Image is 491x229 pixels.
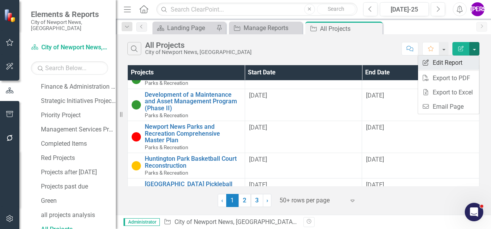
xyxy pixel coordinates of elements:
[366,73,384,81] span: [DATE]
[39,209,116,221] a: all projects analysis
[145,170,188,176] span: Parks & Recreation
[4,8,17,22] img: ClearPoint Strategy
[362,178,479,204] td: Double-Click to Edit
[41,183,116,190] div: Projects past due
[226,194,239,207] span: 1
[145,144,188,150] span: Parks & Recreation
[418,71,479,85] a: Export to PDF
[239,194,251,207] a: 2
[41,155,116,162] div: Red Projects
[39,95,116,107] a: Strategic Initiatives Project Report
[221,197,223,204] span: ‹
[167,23,214,33] div: Landing Page
[39,195,116,207] a: Green
[366,124,384,131] span: [DATE]
[41,169,116,176] div: Projects after [DATE]
[39,109,116,121] a: Priority Project
[39,152,116,164] a: Red Projects
[366,181,384,189] span: [DATE]
[39,138,116,150] a: Completed Items
[128,89,245,121] td: Double-Click to Edit Right Click for Context Menu
[418,99,479,114] a: Email Page
[132,161,141,170] img: Caution
[249,156,267,163] span: [DATE]
[320,24,381,34] div: All Projects
[245,153,362,178] td: Double-Click to Edit
[266,197,268,204] span: ›
[251,194,263,207] a: 3
[124,218,160,226] span: Administrator
[145,80,188,86] span: Parks & Recreation
[418,85,479,99] a: Export to Excel
[174,218,297,226] a: City of Newport News, [GEOGRAPHIC_DATA]
[31,19,108,32] small: City of Newport News, [GEOGRAPHIC_DATA]
[244,23,300,33] div: Manage Reports
[328,6,344,12] span: Search
[297,218,319,226] a: Projects
[145,123,241,144] a: Newport News Parks and Recreation Comprehensive Master Plan
[145,181,241,194] a: [GEOGRAPHIC_DATA] Pickleball Court Construction
[31,10,108,19] span: Elements & Reports
[145,49,252,55] div: City of Newport News, [GEOGRAPHIC_DATA]
[31,61,108,75] input: Search Below...
[156,3,357,16] input: Search ClearPoint...
[245,89,362,121] td: Double-Click to Edit
[41,83,116,90] div: Finance & Administration Project Report
[249,124,267,131] span: [DATE]
[317,4,356,15] button: Search
[145,41,252,49] div: All Projects
[39,166,116,178] a: Projects after [DATE]
[132,132,141,141] img: Below Target
[366,156,384,163] span: [DATE]
[145,155,241,169] a: Huntington Park Basketball Court Reconstruction
[249,181,267,189] span: [DATE]
[362,153,479,178] td: Double-Click to Edit
[128,121,245,153] td: Double-Click to Edit Right Click for Context Menu
[362,89,479,121] td: Double-Click to Edit
[154,23,214,33] a: Landing Page
[132,100,141,109] img: On Target
[41,212,116,219] div: all projects analysis
[380,2,429,16] button: [DATE]-25
[128,178,245,204] td: Double-Click to Edit Right Click for Context Menu
[41,112,116,119] div: Priority Project
[245,121,362,153] td: Double-Click to Edit
[31,43,108,52] a: City of Newport News, [GEOGRAPHIC_DATA]
[41,126,116,133] div: Management Services Project Report
[465,203,483,221] iframe: Intercom live chat
[145,112,188,118] span: Parks & Recreation
[164,218,298,227] div: » »
[418,56,479,70] a: Edit Report
[249,92,267,99] span: [DATE]
[362,121,479,153] td: Double-Click to Edit
[41,98,116,104] div: Strategic Initiatives Project Report
[249,73,267,81] span: [DATE]
[39,180,116,193] a: Projects past due
[145,91,241,112] a: Development of a Maintenance and Asset Management Program (Phase II)
[39,123,116,136] a: Management Services Project Report
[231,23,300,33] a: Manage Reports
[245,178,362,204] td: Double-Click to Edit
[41,197,116,204] div: Green
[471,2,484,16] button: [PERSON_NAME]
[383,5,426,14] div: [DATE]-25
[128,153,245,178] td: Double-Click to Edit Right Click for Context Menu
[41,140,116,147] div: Completed Items
[39,81,116,93] a: Finance & Administration Project Report
[366,92,384,99] span: [DATE]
